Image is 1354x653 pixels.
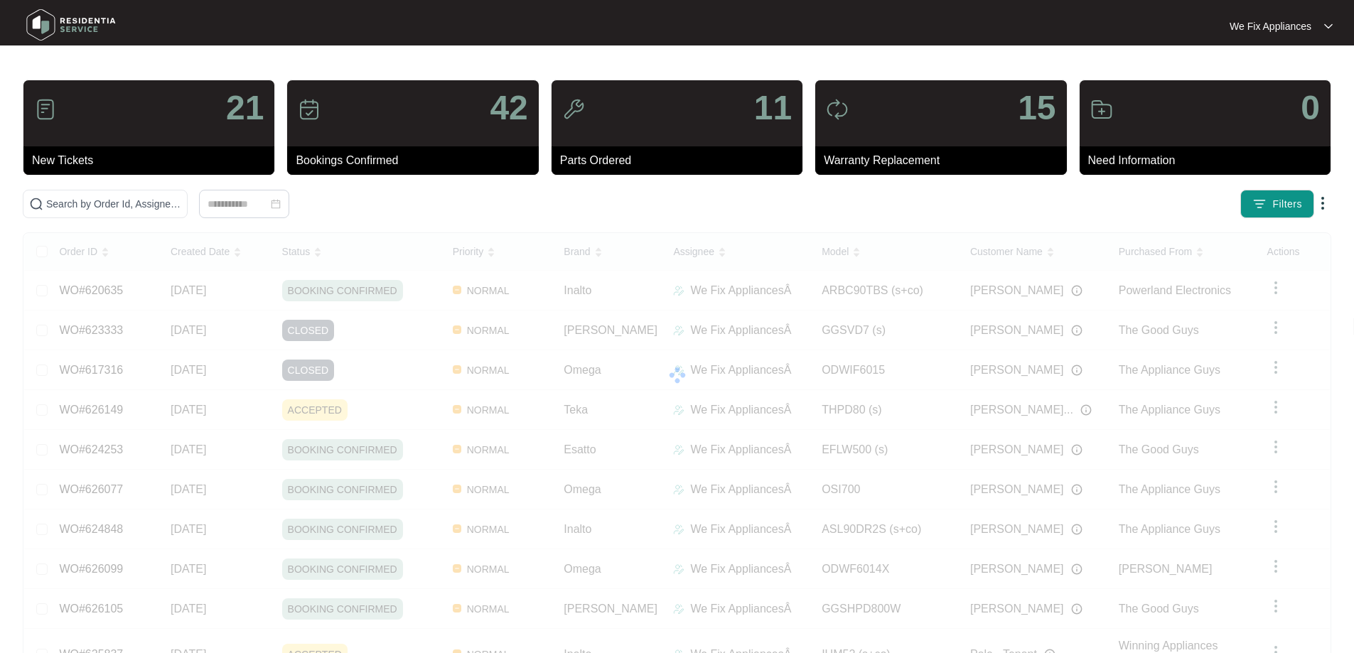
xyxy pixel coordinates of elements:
[490,91,527,125] p: 42
[1230,19,1311,33] p: We Fix Appliances
[754,91,792,125] p: 11
[226,91,264,125] p: 21
[1018,91,1055,125] p: 15
[298,98,321,121] img: icon
[1252,197,1267,211] img: filter icon
[21,4,121,46] img: residentia service logo
[1314,195,1331,212] img: dropdown arrow
[562,98,585,121] img: icon
[560,152,802,169] p: Parts Ordered
[34,98,57,121] img: icon
[824,152,1066,169] p: Warranty Replacement
[1090,98,1113,121] img: icon
[1324,23,1333,30] img: dropdown arrow
[1240,190,1314,218] button: filter iconFilters
[32,152,274,169] p: New Tickets
[1088,152,1331,169] p: Need Information
[29,197,43,211] img: search-icon
[296,152,538,169] p: Bookings Confirmed
[1301,91,1320,125] p: 0
[46,196,181,212] input: Search by Order Id, Assignee Name, Customer Name, Brand and Model
[826,98,849,121] img: icon
[1272,197,1302,212] span: Filters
